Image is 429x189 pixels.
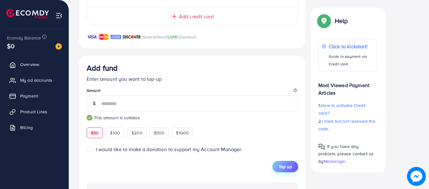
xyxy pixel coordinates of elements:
img: Popup guide [318,15,330,27]
img: menu [55,12,63,19]
p: 1. [318,102,377,117]
span: If you have any problem, please contact us by [318,143,374,164]
span: Ecomdy Balance [7,35,41,41]
a: Product Links [5,105,64,118]
span: Overview [20,61,39,68]
span: $200 [131,130,142,136]
img: image [55,43,62,50]
p: Guide to payment via Credit card [329,53,374,68]
p: Most Viewed Payment Articles [318,76,377,97]
p: Help [335,17,348,25]
img: guide [87,115,92,121]
h3: Add fund [87,63,118,73]
span: Billing [20,124,33,131]
img: brand [111,33,121,41]
span: I would like to make a donation to support my Account Manager. [96,146,242,153]
small: This amount is suitable [87,115,298,121]
span: Top up [279,163,292,170]
a: Billing [5,121,64,134]
span: Product Links [20,109,47,115]
p: Enter amount you want to top-up [87,75,298,83]
a: Payment [5,90,64,102]
span: Payment [20,93,38,99]
p: Guaranteed Checkout [142,33,196,41]
legend: Amount [87,88,298,96]
p: 2. [318,117,377,133]
span: $0 [7,41,14,50]
a: My ad accounts [5,74,64,86]
img: brand [123,33,141,41]
a: Overview [5,58,64,71]
p: Click to kickstart! [329,43,374,50]
img: image [407,167,426,186]
span: $50 [91,130,99,136]
span: SAFE [167,34,177,40]
span: My ad accounts [20,77,52,83]
button: Top up [272,161,298,172]
span: Messenger [323,158,346,164]
span: Add credit card [179,13,214,20]
span: $1000 [176,130,189,136]
img: Popup guide [318,144,325,150]
span: $500 [154,130,165,136]
img: brand [87,33,97,41]
span: $100 [110,130,120,136]
span: I tried but not received the code. [318,118,375,132]
img: logo [6,9,49,19]
span: How to activate Credit card? [318,102,366,116]
img: brand [99,33,109,41]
